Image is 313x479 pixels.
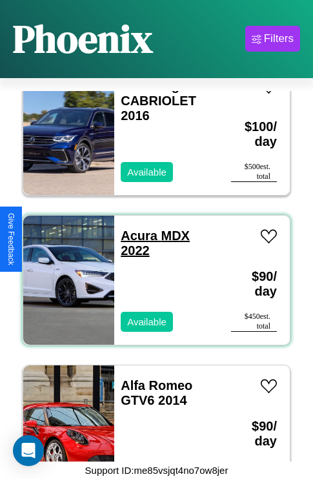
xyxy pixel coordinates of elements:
h1: Phoenix [13,12,153,65]
p: Available [127,163,167,181]
div: Give Feedback [6,213,15,265]
p: Support ID: me85vsjqt4no7ow8jer [85,462,228,479]
h3: $ 100 / day [231,107,277,162]
div: Filters [264,32,294,45]
div: Open Intercom Messenger [13,435,44,466]
div: $ 450 est. total [231,312,277,332]
a: Acura MDX 2022 [121,229,190,258]
h3: $ 90 / day [231,406,277,462]
a: Alfa Romeo GTV6 2014 [121,378,192,407]
a: Volkswagen CABRIOLET 2016 [121,79,196,123]
div: $ 500 est. total [231,162,277,182]
h3: $ 90 / day [231,256,277,312]
p: Available [127,313,167,331]
button: Filters [245,26,300,52]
